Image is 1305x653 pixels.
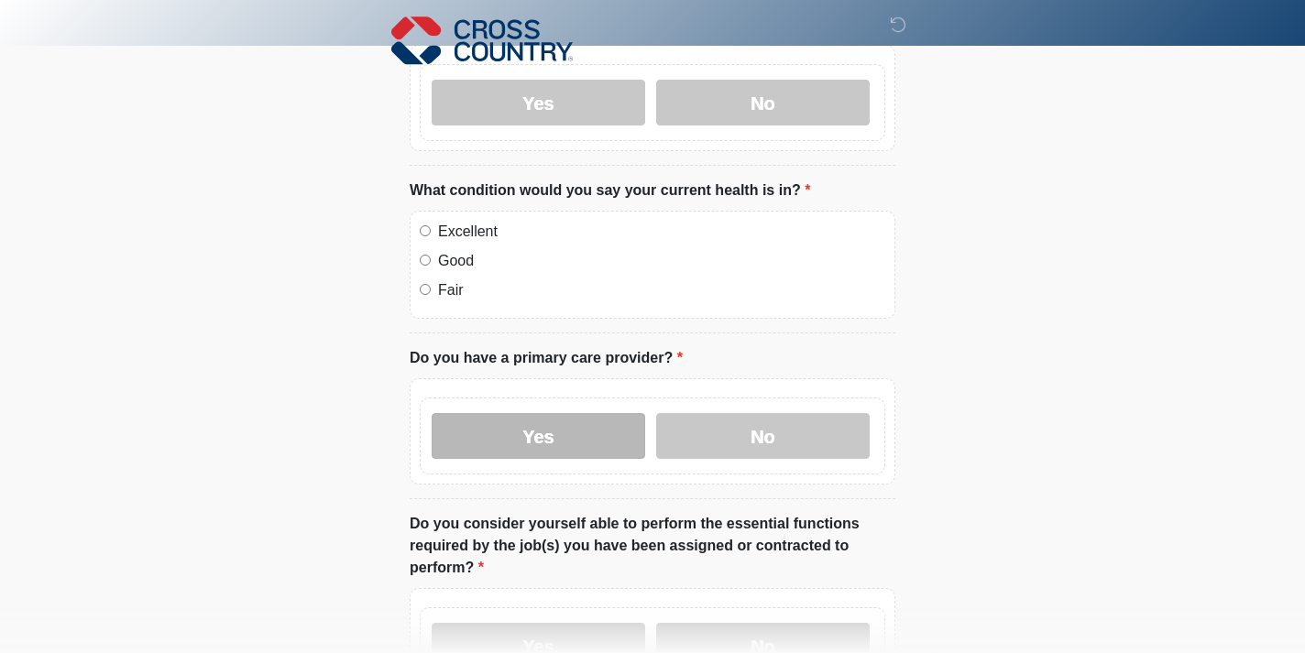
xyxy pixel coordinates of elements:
[438,221,885,243] label: Excellent
[420,284,431,295] input: Fair
[438,250,885,272] label: Good
[410,180,810,201] label: What condition would you say your current health is in?
[410,513,895,579] label: Do you consider yourself able to perform the essential functions required by the job(s) you have ...
[410,347,683,369] label: Do you have a primary care provider?
[432,80,645,125] label: Yes
[656,80,870,125] label: No
[438,279,885,301] label: Fair
[420,255,431,266] input: Good
[432,413,645,459] label: Yes
[420,225,431,236] input: Excellent
[656,413,870,459] label: No
[391,14,573,67] img: Cross Country Logo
